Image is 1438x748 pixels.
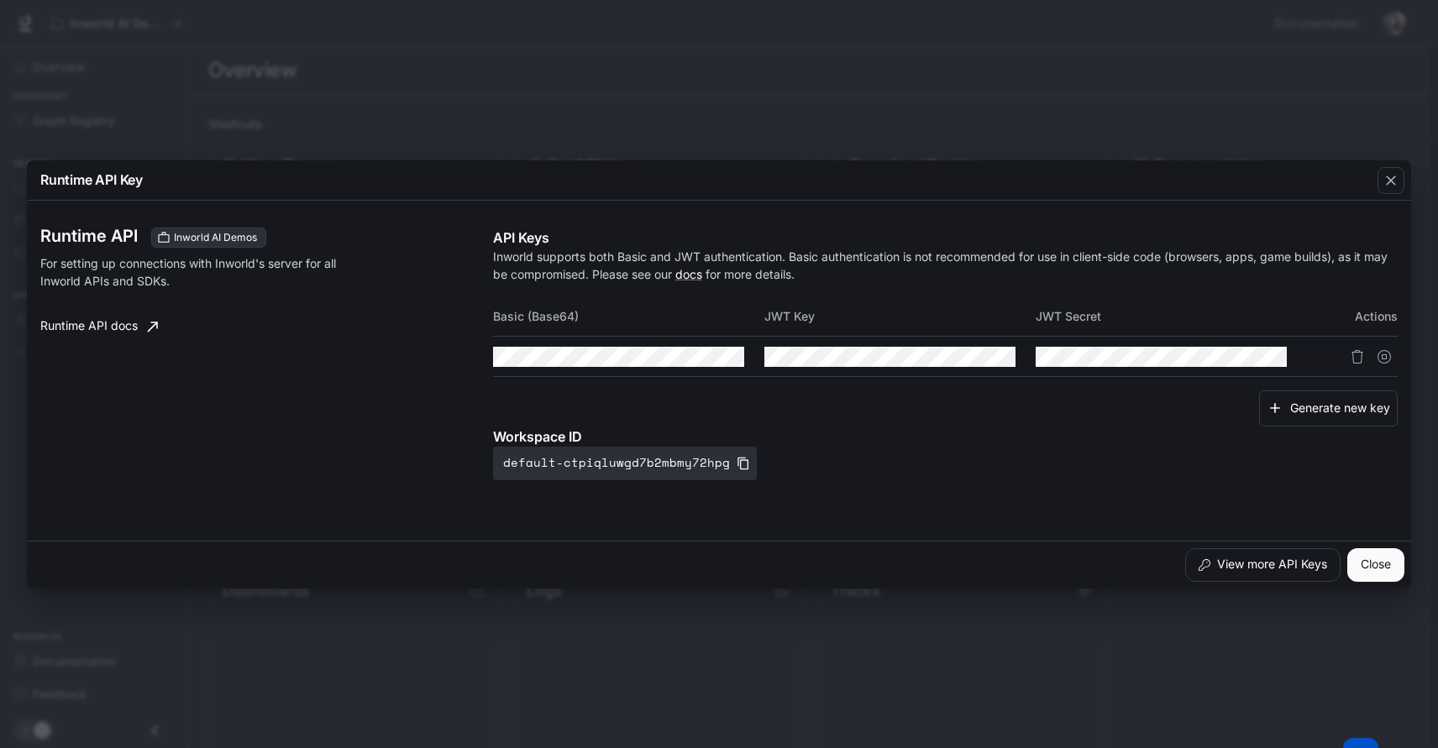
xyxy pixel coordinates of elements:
h3: Runtime API [40,228,138,244]
button: Generate new key [1259,390,1398,426]
th: JWT Secret [1036,296,1307,337]
a: Runtime API docs [34,310,165,343]
button: Delete API key [1344,343,1371,370]
p: Workspace ID [493,426,1398,447]
a: docs [675,267,702,281]
p: Inworld supports both Basic and JWT authentication. Basic authentication is not recommended for u... [493,248,1398,283]
p: Runtime API Key [40,170,143,190]
p: For setting up connections with Inworld's server for all Inworld APIs and SDKs. [40,254,370,290]
span: Inworld AI Demos [167,230,264,245]
th: Actions [1307,296,1398,337]
button: Suspend API key [1371,343,1398,370]
p: API Keys [493,228,1398,248]
button: Close [1347,548,1404,582]
th: Basic (Base64) [493,296,764,337]
div: These keys will apply to your current workspace only [151,228,266,248]
button: default-ctpiqluwgd7b2mbmy72hpg [493,447,757,480]
th: JWT Key [764,296,1036,337]
button: View more API Keys [1185,548,1341,582]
